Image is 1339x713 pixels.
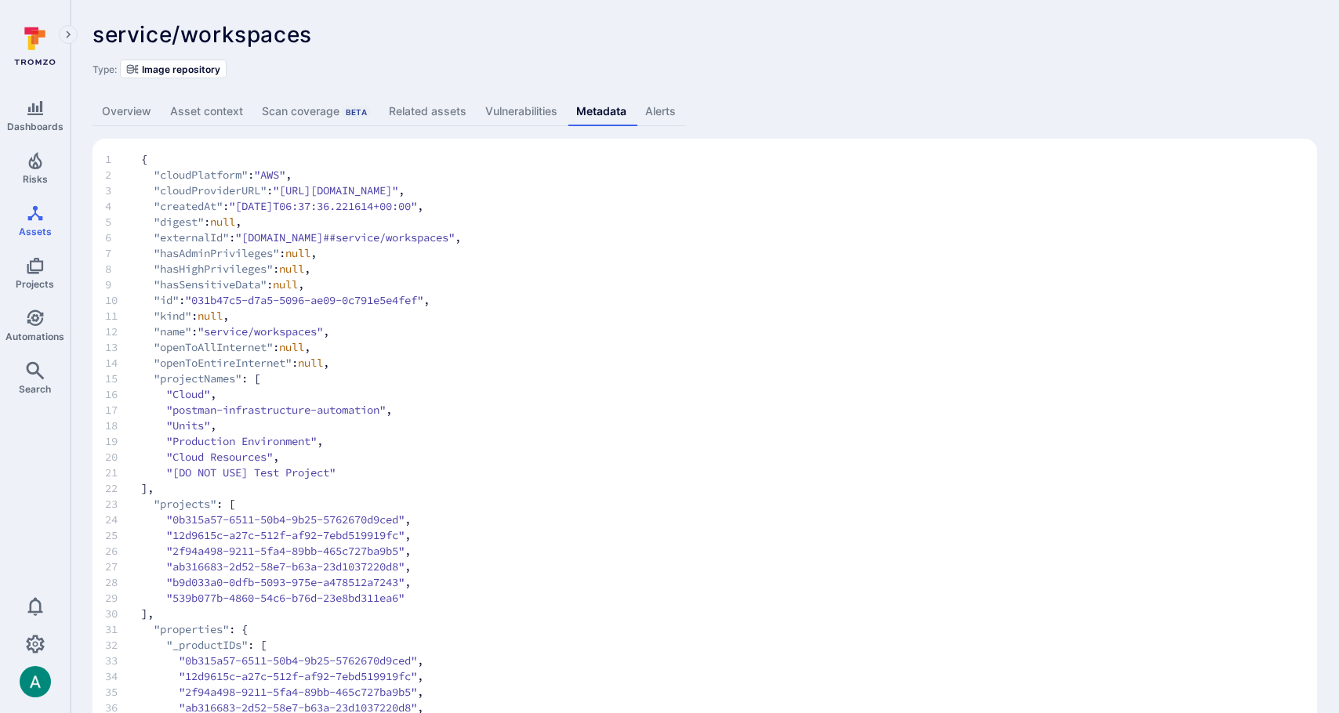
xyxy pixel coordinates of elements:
span: 7 [105,245,141,261]
span: : [ [248,637,267,653]
span: 34 [105,668,141,684]
span: { [141,151,147,167]
span: 32 [105,637,141,653]
span: "cloudPlatform" [154,167,248,183]
span: 20 [105,449,141,465]
span: , [386,402,392,418]
span: 3 [105,183,141,198]
span: , [273,449,279,465]
span: 15 [105,371,141,386]
span: : [191,324,198,339]
span: , [417,668,423,684]
span: 29 [105,590,141,606]
span: "[DATE]T06:37:36.221614+00:00" [229,198,417,214]
span: , [298,277,304,292]
span: 13 [105,339,141,355]
span: 11 [105,308,141,324]
span: , [405,574,411,590]
img: ACg8ocLSa5mPYBaXNx3eFu_EmspyJX0laNWN7cXOFirfQ7srZveEpg=s96-c [20,666,51,697]
span: "Cloud Resources" [166,449,273,465]
span: "createdAt" [154,198,223,214]
span: "[URL][DOMAIN_NAME]" [273,183,398,198]
span: "ab316683-2d52-58e7-b63a-23d1037220d8" [166,559,405,574]
span: 22 [105,480,141,496]
span: "digest" [154,214,204,230]
span: "12d9615c-a27c-512f-af92-7ebd519919fc" [166,527,405,543]
span: 24 [105,512,141,527]
span: 35 [105,684,141,700]
span: , [223,308,229,324]
span: "2f94a498-9211-5fa4-89bb-465c727ba9b5" [166,543,405,559]
span: , [210,386,216,402]
span: , [417,653,423,668]
span: null [298,355,323,371]
span: , [304,339,310,355]
span: "0b315a57-6511-50b4-9b25-5762670d9ced" [166,512,405,527]
span: "postman-infrastructure-automation" [166,402,386,418]
span: , [398,183,405,198]
div: Arjan Dehar [20,666,51,697]
span: "hasAdminPrivileges" [154,245,279,261]
span: Assets [19,226,52,237]
span: : [179,292,185,308]
div: Scan coverage [262,103,370,119]
span: : [273,339,279,355]
span: , [417,198,423,214]
i: Expand navigation menu [63,28,74,42]
span: 5 [105,214,141,230]
span: "_productIDs" [166,637,248,653]
span: "kind" [154,308,191,324]
span: 33 [105,653,141,668]
span: "0b315a57-6511-50b4-9b25-5762670d9ced" [179,653,417,668]
span: 14 [105,355,141,371]
span: null [273,277,298,292]
span: 17 [105,402,141,418]
span: ], [105,606,1305,621]
span: service/workspaces [93,21,312,48]
span: Dashboards [7,121,64,132]
span: 10 [105,292,141,308]
span: "031b47c5-d7a5-5096-ae09-0c791e5e4fef" [185,292,423,308]
span: "AWS" [254,167,285,183]
a: Alerts [636,97,685,126]
span: , [310,245,317,261]
span: "hasSensitiveData" [154,277,267,292]
span: 27 [105,559,141,574]
span: , [405,543,411,559]
a: Vulnerabilities [476,97,567,126]
span: , [210,418,216,433]
div: Beta [343,106,370,118]
span: "[DOMAIN_NAME]##service/workspaces" [235,230,455,245]
span: ], [105,480,1305,496]
span: 28 [105,574,141,590]
a: Metadata [567,97,636,126]
button: Expand navigation menu [59,25,78,44]
a: Asset context [161,97,252,126]
span: Projects [16,278,54,290]
span: , [405,559,411,574]
span: , [423,292,430,308]
span: 8 [105,261,141,277]
a: Related assets [379,97,476,126]
span: null [279,261,304,277]
span: 6 [105,230,141,245]
span: "projects" [154,496,216,512]
span: : [292,355,298,371]
span: 31 [105,621,141,637]
span: : [267,183,273,198]
span: 16 [105,386,141,402]
span: "properties" [154,621,229,637]
span: 4 [105,198,141,214]
span: "cloudProviderURL" [154,183,267,198]
span: 1 [105,151,141,167]
span: 18 [105,418,141,433]
span: Type: [93,63,117,75]
span: : { [229,621,248,637]
span: 25 [105,527,141,543]
span: 2 [105,167,141,183]
div: Asset tabs [93,97,1317,126]
span: : [ [216,496,235,512]
span: Image repository [142,63,220,75]
span: "b9d033a0-0dfb-5093-975e-a478512a7243" [166,574,405,590]
span: "hasHighPrivileges" [154,261,273,277]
